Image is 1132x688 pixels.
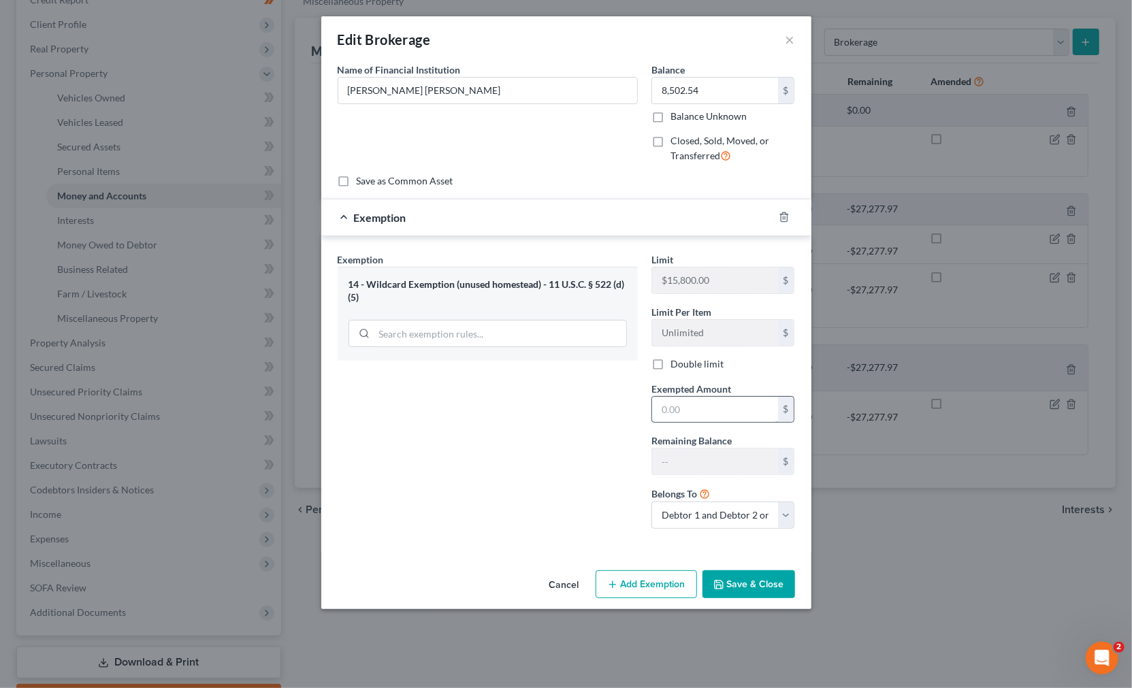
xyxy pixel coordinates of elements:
[778,397,794,423] div: $
[651,305,711,319] label: Limit Per Item
[651,488,697,499] span: Belongs To
[786,31,795,48] button: ×
[1114,642,1125,653] span: 2
[778,448,794,474] div: $
[596,570,697,599] button: Add Exemption
[778,78,794,103] div: $
[670,357,724,371] label: Double limit
[338,64,461,76] span: Name of Financial Institution
[538,572,590,599] button: Cancel
[778,320,794,346] div: $
[651,433,732,448] label: Remaining Balance
[354,211,406,224] span: Exemption
[652,448,778,474] input: --
[338,254,384,265] span: Exemption
[651,254,673,265] span: Limit
[778,267,794,293] div: $
[652,320,778,346] input: --
[357,174,453,188] label: Save as Common Asset
[349,278,627,304] div: 14 - Wildcard Exemption (unused homestead) - 11 U.S.C. § 522 (d)(5)
[670,110,747,123] label: Balance Unknown
[651,63,685,77] label: Balance
[652,78,778,103] input: 0.00
[702,570,795,599] button: Save & Close
[652,267,778,293] input: --
[670,135,769,161] span: Closed, Sold, Moved, or Transferred
[338,30,431,49] div: Edit Brokerage
[652,397,778,423] input: 0.00
[374,321,626,346] input: Search exemption rules...
[1086,642,1118,674] iframe: Intercom live chat
[338,78,637,103] input: Enter name...
[651,383,731,395] span: Exempted Amount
